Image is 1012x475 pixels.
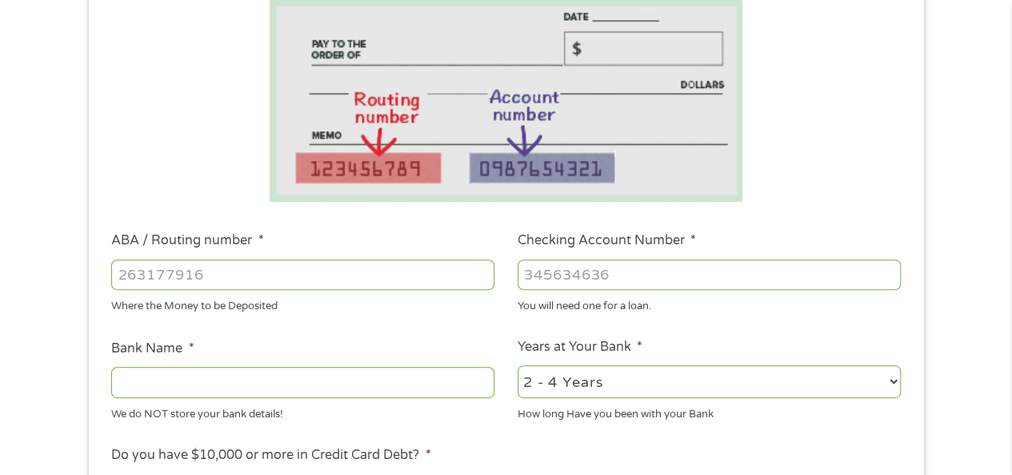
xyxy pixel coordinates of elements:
label: Do you have $10,000 or more in Credit Card Debt? [111,447,430,464]
div: We do NOT store your bank details! [111,401,494,422]
input: 345634636 [518,260,901,290]
input: 263177916 [111,260,494,290]
label: Years at Your Bank [518,339,642,356]
div: How long Have you been with your Bank [518,401,901,422]
label: Bank Name [111,340,194,357]
div: Where the Money to be Deposited [111,293,494,315]
div: You will need one for a loan. [518,293,901,315]
label: Checking Account Number [518,232,696,249]
label: ABA / Routing number [111,232,263,249]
